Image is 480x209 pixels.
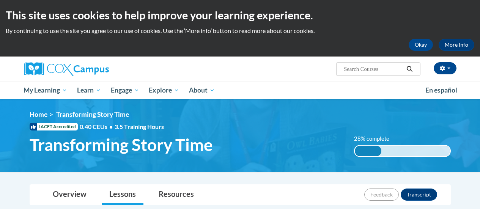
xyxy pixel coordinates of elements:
[77,86,101,95] span: Learn
[115,123,164,130] span: 3.5 Training Hours
[19,82,72,99] a: My Learning
[151,185,201,205] a: Resources
[6,27,474,35] p: By continuing to use the site you agree to our use of cookies. Use the ‘More info’ button to read...
[149,86,179,95] span: Explore
[45,185,94,205] a: Overview
[409,39,433,51] button: Okay
[401,189,437,201] button: Transcript
[439,39,474,51] a: More Info
[144,82,184,99] a: Explore
[30,135,213,155] span: Transforming Story Time
[30,123,78,130] span: IACET Accredited
[434,62,456,74] button: Account Settings
[106,82,144,99] a: Engage
[425,86,457,94] span: En español
[24,62,161,76] a: Cox Campus
[404,64,415,74] button: Search
[189,86,215,95] span: About
[18,82,462,99] div: Main menu
[420,82,462,98] a: En español
[24,62,109,76] img: Cox Campus
[354,135,398,143] label: 28% complete
[6,8,474,23] h2: This site uses cookies to help improve your learning experience.
[184,82,220,99] a: About
[80,123,115,131] span: 0.40 CEUs
[343,64,404,74] input: Search Courses
[364,189,399,201] button: Feedback
[24,86,67,95] span: My Learning
[355,146,381,156] div: 28% complete
[72,82,106,99] a: Learn
[109,123,113,130] span: •
[56,110,129,118] span: Transforming Story Time
[30,110,47,118] a: Home
[102,185,143,205] a: Lessons
[111,86,139,95] span: Engage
